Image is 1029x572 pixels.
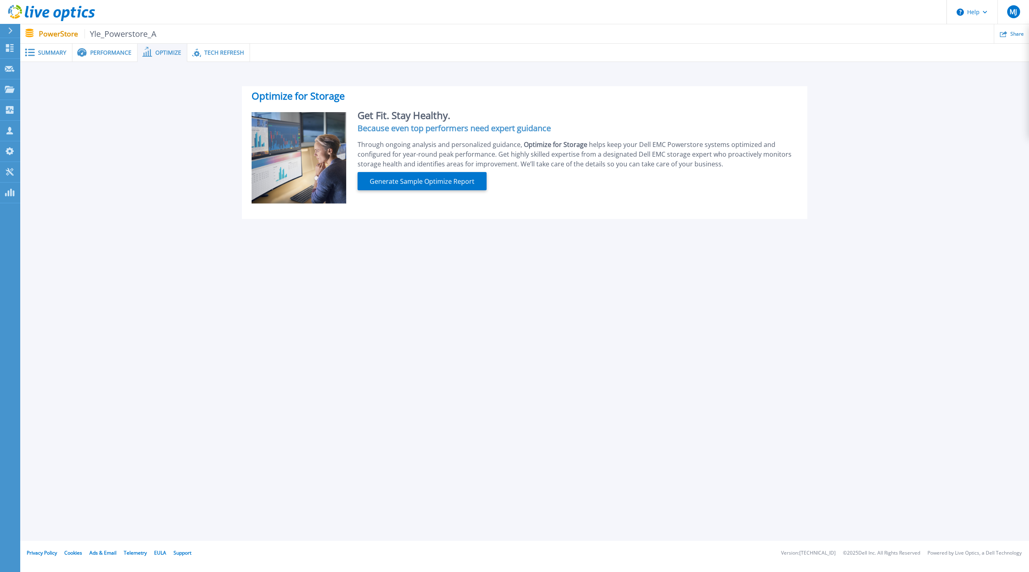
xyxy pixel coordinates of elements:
[366,176,478,186] span: Generate Sample Optimize Report
[1010,9,1017,15] span: MJ
[843,551,920,556] li: © 2025 Dell Inc. All Rights Reserved
[252,112,346,204] img: Optimize Promo
[524,140,589,149] span: Optimize for Storage
[358,140,798,169] div: Through ongoing analysis and personalized guidance, helps keep your Dell EMC Powerstore systems o...
[27,549,57,556] a: Privacy Policy
[155,50,181,55] span: Optimize
[124,549,147,556] a: Telemetry
[174,549,191,556] a: Support
[358,125,798,132] h4: Because even top performers need expert guidance
[358,112,798,119] h2: Get Fit. Stay Healthy.
[85,29,157,38] span: Yle_Powerstore_A
[358,172,487,190] button: Generate Sample Optimize Report
[1010,32,1024,36] span: Share
[154,549,166,556] a: EULA
[204,50,244,55] span: Tech Refresh
[38,50,66,55] span: Summary
[64,549,82,556] a: Cookies
[927,551,1022,556] li: Powered by Live Optics, a Dell Technology
[252,93,798,102] h2: Optimize for Storage
[781,551,836,556] li: Version: [TECHNICAL_ID]
[39,29,157,38] p: PowerStore
[90,50,131,55] span: Performance
[89,549,116,556] a: Ads & Email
